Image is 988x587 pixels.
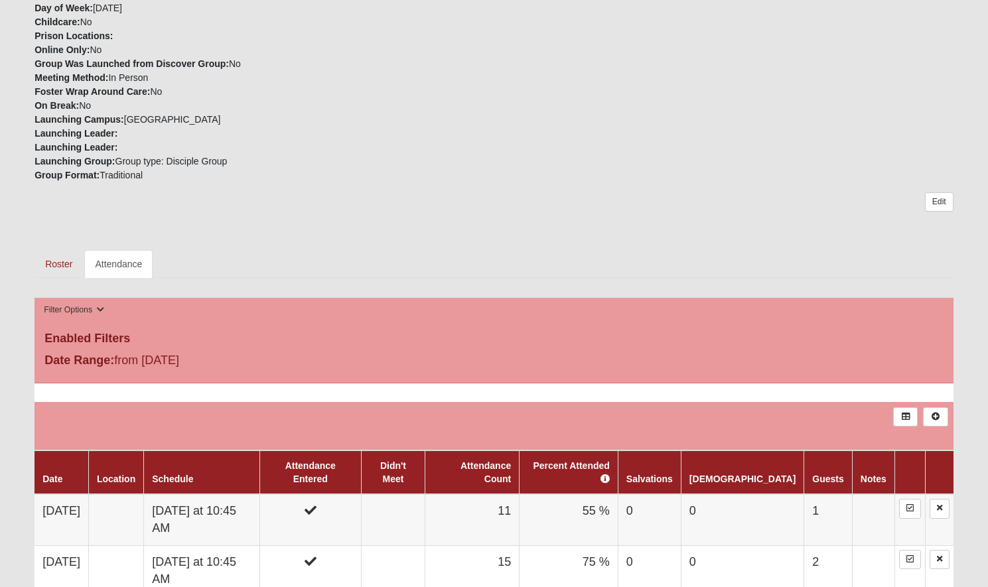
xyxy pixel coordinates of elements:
td: 1 [804,494,852,545]
td: 0 [618,494,681,545]
a: Attendance [84,250,153,278]
td: 11 [425,494,520,545]
td: [DATE] at 10:45 AM [144,494,260,545]
a: Schedule [152,474,193,484]
strong: Foster Wrap Around Care: [35,86,150,97]
strong: Group Format: [35,170,100,180]
strong: Launching Group: [35,156,115,166]
a: Enter Attendance [899,499,921,518]
a: Enter Attendance [899,550,921,569]
a: Date [42,474,62,484]
strong: Prison Locations: [35,31,113,41]
strong: Meeting Method: [35,72,108,83]
strong: Group Was Launched from Discover Group: [35,58,229,69]
a: Percent Attended [533,460,609,484]
th: Salvations [618,450,681,494]
a: Export to Excel [893,407,918,426]
a: Attendance Count [460,460,511,484]
strong: On Break: [35,100,79,111]
th: [DEMOGRAPHIC_DATA] [681,450,804,494]
td: [DATE] [35,494,88,545]
h4: Enabled Filters [44,332,944,346]
td: 0 [681,494,804,545]
th: Guests [804,450,852,494]
a: Delete [930,499,950,518]
a: Didn't Meet [380,460,406,484]
a: Location [97,474,135,484]
strong: Launching Campus: [35,114,124,125]
a: Edit [925,192,953,212]
a: Roster [35,250,83,278]
a: Attendance Entered [285,460,336,484]
strong: Day of Week: [35,3,93,13]
strong: Online Only: [35,44,90,55]
button: Filter Options [40,303,108,317]
a: Notes [861,474,886,484]
strong: Launching Leader: [35,142,117,153]
td: 55 % [520,494,618,545]
a: Alt+N [923,407,948,426]
strong: Launching Leader: [35,128,117,139]
div: from [DATE] [35,352,341,373]
a: Delete [930,550,950,569]
label: Date Range: [44,352,114,369]
strong: Childcare: [35,17,80,27]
